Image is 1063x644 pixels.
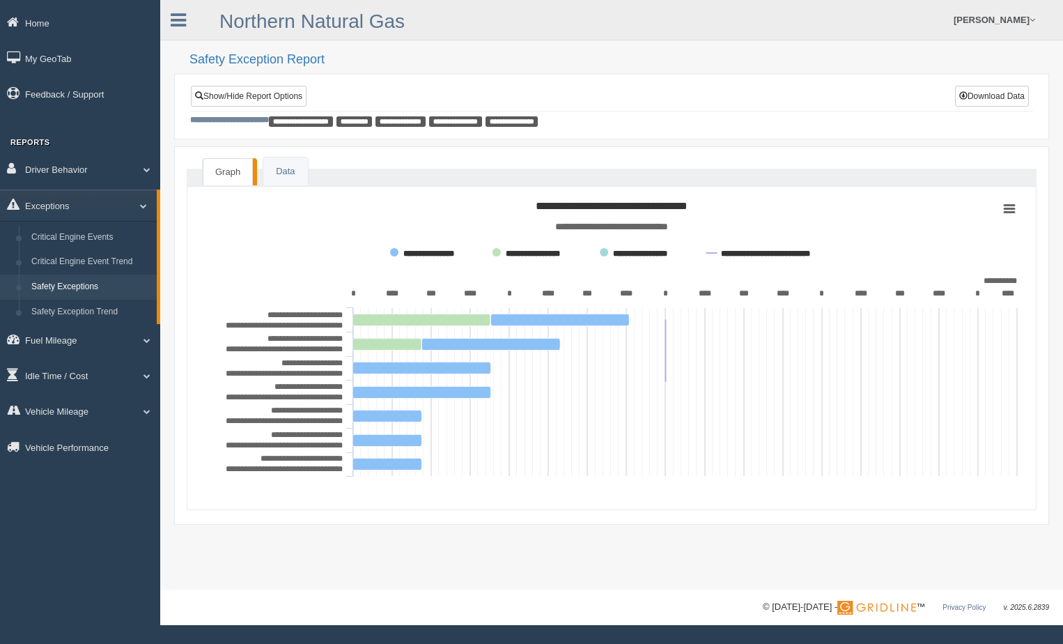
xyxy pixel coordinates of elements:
[837,601,916,615] img: Gridline
[942,604,986,611] a: Privacy Policy
[191,86,307,107] a: Show/Hide Report Options
[25,250,157,275] a: Critical Engine Event Trend
[203,158,253,186] a: Graph
[955,86,1029,107] button: Download Data
[189,53,1049,67] h2: Safety Exception Report
[263,158,307,186] a: Data
[219,10,405,32] a: Northern Natural Gas
[25,275,157,300] a: Safety Exceptions
[25,225,157,250] a: Critical Engine Events
[1004,604,1049,611] span: v. 2025.6.2839
[25,300,157,325] a: Safety Exception Trend
[763,600,1049,615] div: © [DATE]-[DATE] - ™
